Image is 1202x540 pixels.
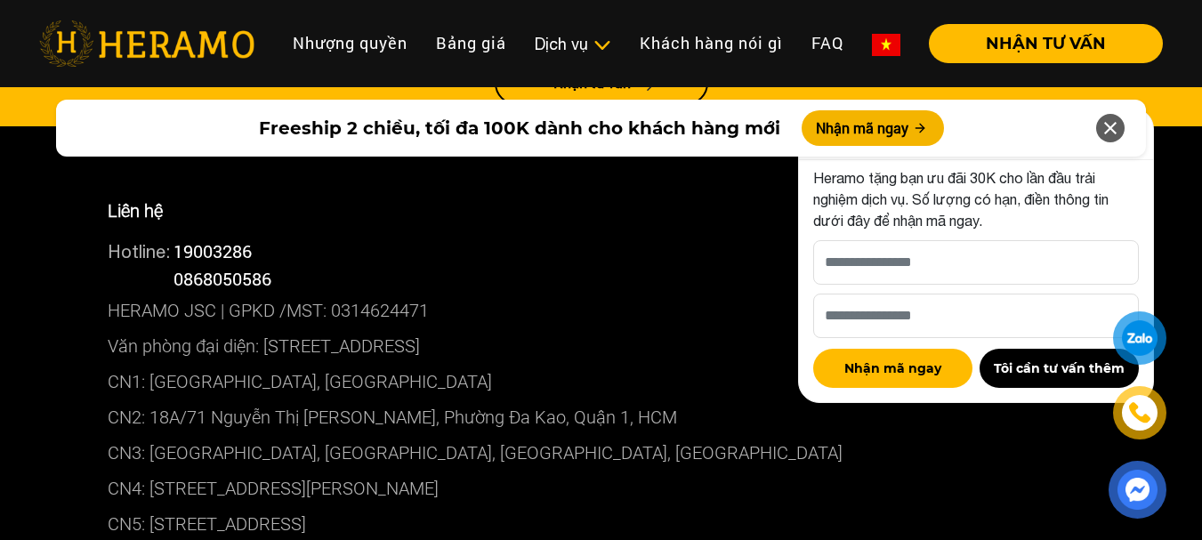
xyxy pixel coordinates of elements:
[108,364,1095,399] p: CN1: [GEOGRAPHIC_DATA], [GEOGRAPHIC_DATA]
[593,36,611,54] img: subToggleIcon
[173,267,271,290] span: 0868050586
[872,34,900,56] img: vn-flag.png
[108,328,1095,364] p: Văn phòng đại diện: [STREET_ADDRESS]
[108,435,1095,471] p: CN3: [GEOGRAPHIC_DATA], [GEOGRAPHIC_DATA], [GEOGRAPHIC_DATA], [GEOGRAPHIC_DATA]
[1130,403,1150,423] img: phone-icon
[813,167,1139,231] p: Heramo tặng bạn ưu đãi 30K cho lần đầu trải nghiệm dịch vụ. Số lượng có hạn, điền thông tin dưới ...
[422,24,520,62] a: Bảng giá
[173,239,252,262] a: 19003286
[108,471,1095,506] p: CN4: [STREET_ADDRESS][PERSON_NAME]
[915,36,1163,52] a: NHẬN TƯ VẤN
[108,197,1095,224] p: Liên hệ
[108,399,1095,435] p: CN2: 18A/71 Nguyễn Thị [PERSON_NAME], Phường Đa Kao, Quận 1, HCM
[39,20,254,67] img: heramo-logo.png
[980,349,1139,388] button: Tôi cần tư vấn thêm
[929,24,1163,63] button: NHẬN TƯ VẤN
[625,24,797,62] a: Khách hàng nói gì
[1116,389,1164,437] a: phone-icon
[259,115,780,141] span: Freeship 2 chiều, tối đa 100K dành cho khách hàng mới
[802,110,944,146] button: Nhận mã ngay
[108,241,170,262] span: Hotline:
[108,293,1095,328] p: HERAMO JSC | GPKD /MST: 0314624471
[278,24,422,62] a: Nhượng quyền
[797,24,858,62] a: FAQ
[535,32,611,56] div: Dịch vụ
[813,349,972,388] button: Nhận mã ngay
